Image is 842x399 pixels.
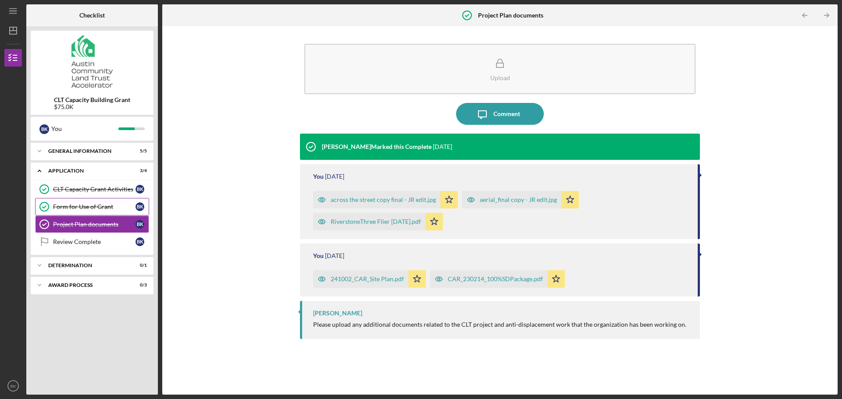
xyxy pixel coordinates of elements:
[53,186,136,193] div: CLT Capacity Grant Activities
[493,103,520,125] div: Comment
[313,321,686,328] div: Please upload any additional documents related to the CLT project and anti-displacement work that...
[131,148,147,154] div: 5 / 5
[313,310,362,317] div: [PERSON_NAME]
[136,185,144,194] div: B K
[331,275,404,282] div: 241002_CAR_Site Plan.pdf
[313,213,443,230] button: RiverstoneThree Flier [DATE].pdf
[433,143,452,150] time: 2025-07-23 15:22
[313,173,324,180] div: You
[322,143,432,150] div: [PERSON_NAME] Marked this Complete
[131,168,147,173] div: 3 / 4
[48,282,125,288] div: Award Process
[462,191,579,208] button: aerial_final copy - JR edit.jpg
[35,215,149,233] a: Project Plan documentsBK
[79,12,105,19] b: Checklist
[48,263,125,268] div: Determination
[448,275,543,282] div: CAR_230214_100%SDPackage.pdf
[304,44,696,94] button: Upload
[136,220,144,229] div: B K
[430,270,565,288] button: CAR_230214_100%SDPackage.pdf
[490,74,510,81] div: Upload
[131,282,147,288] div: 0 / 3
[456,103,544,125] button: Comment
[313,270,426,288] button: 241002_CAR_Site Plan.pdf
[313,191,458,208] button: across the street copy final - JR edit.jpg
[331,218,421,225] div: RiverstoneThree Flier [DATE].pdf
[35,180,149,198] a: CLT Capacity Grant ActivitiesBK
[325,252,344,259] time: 2025-07-21 20:30
[48,148,125,154] div: General Information
[53,221,136,228] div: Project Plan documents
[4,377,22,395] button: BK
[480,196,557,203] div: aerial_final copy - JR edit.jpg
[331,196,436,203] div: across the street copy final - JR edit.jpg
[131,263,147,268] div: 0 / 1
[136,202,144,211] div: B K
[51,121,118,136] div: You
[325,173,344,180] time: 2025-07-22 17:06
[53,203,136,210] div: Form for Use of Grant
[54,96,130,103] b: CLT Capacity Building Grant
[136,237,144,246] div: B K
[48,168,125,173] div: Application
[39,124,49,134] div: B K
[313,252,324,259] div: You
[478,12,543,19] b: Project Plan documents
[53,238,136,245] div: Review Complete
[35,198,149,215] a: Form for Use of GrantBK
[54,103,130,110] div: $75.0K
[31,35,153,88] img: Product logo
[35,233,149,251] a: Review CompleteBK
[11,384,16,388] text: BK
